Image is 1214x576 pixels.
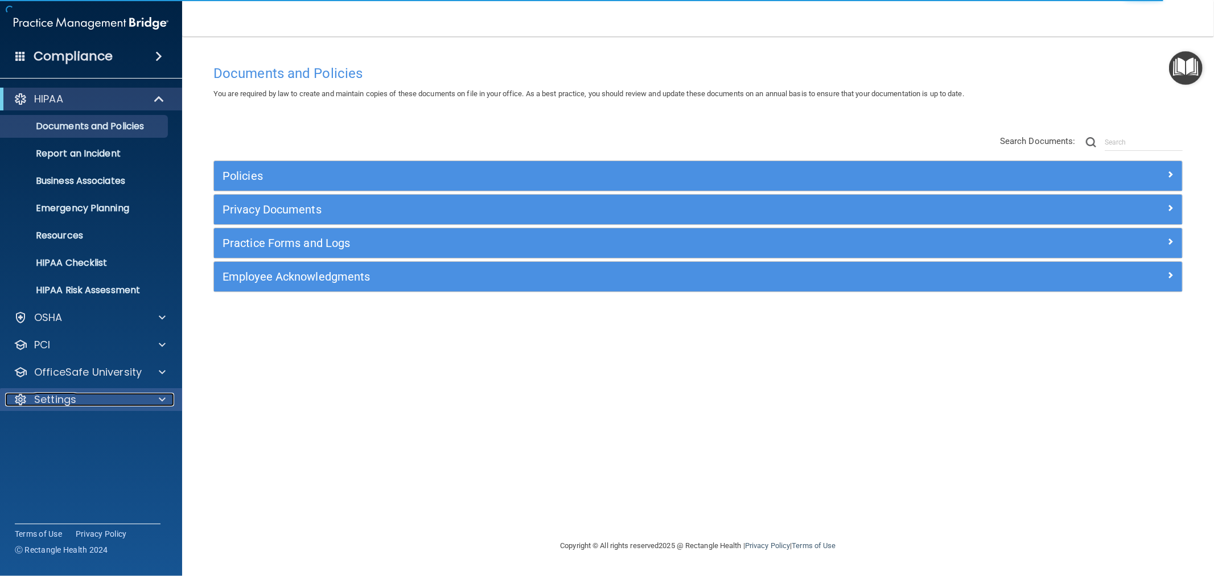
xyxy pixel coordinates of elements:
[223,270,932,283] h5: Employee Acknowledgments
[34,92,63,106] p: HIPAA
[7,203,163,214] p: Emergency Planning
[491,528,906,564] div: Copyright © All rights reserved 2025 @ Rectangle Health | |
[14,311,166,324] a: OSHA
[14,92,165,106] a: HIPAA
[1169,51,1203,85] button: Open Resource Center
[213,66,1183,81] h4: Documents and Policies
[14,393,166,406] a: Settings
[223,170,932,182] h5: Policies
[7,175,163,187] p: Business Associates
[15,528,62,540] a: Terms of Use
[14,12,168,35] img: PMB logo
[1000,136,1076,146] span: Search Documents:
[213,89,964,98] span: You are required by law to create and maintain copies of these documents on file in your office. ...
[792,541,836,550] a: Terms of Use
[1105,134,1183,151] input: Search
[34,338,50,352] p: PCI
[76,528,127,540] a: Privacy Policy
[1018,496,1200,541] iframe: Drift Widget Chat Controller
[7,285,163,296] p: HIPAA Risk Assessment
[223,234,1174,252] a: Practice Forms and Logs
[1086,137,1096,147] img: ic-search.3b580494.png
[34,393,76,406] p: Settings
[223,167,1174,185] a: Policies
[15,544,108,556] span: Ⓒ Rectangle Health 2024
[34,48,113,64] h4: Compliance
[223,200,1174,219] a: Privacy Documents
[7,148,163,159] p: Report an Incident
[34,311,63,324] p: OSHA
[745,541,790,550] a: Privacy Policy
[34,365,142,379] p: OfficeSafe University
[7,257,163,269] p: HIPAA Checklist
[14,365,166,379] a: OfficeSafe University
[7,230,163,241] p: Resources
[223,203,932,216] h5: Privacy Documents
[14,338,166,352] a: PCI
[223,237,932,249] h5: Practice Forms and Logs
[7,121,163,132] p: Documents and Policies
[223,268,1174,286] a: Employee Acknowledgments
